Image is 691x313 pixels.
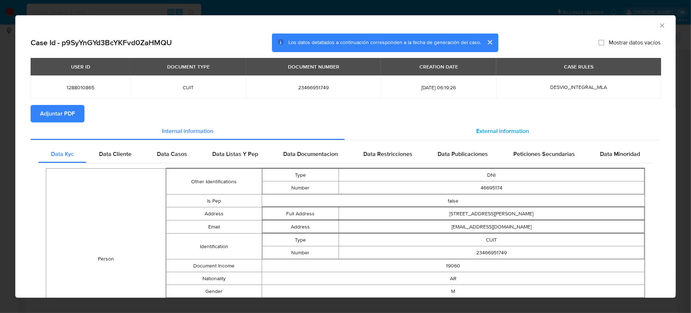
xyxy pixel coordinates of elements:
[284,60,344,73] div: DOCUMENT NUMBER
[38,145,653,163] div: Detailed internal info
[476,127,529,135] span: External information
[31,122,660,140] div: Detailed info
[166,234,262,259] td: Identification
[157,150,187,158] span: Data Casos
[31,38,172,47] h2: Case Id - p9SyYnGYd3BcYKFvd0ZaHMQU
[163,60,214,73] div: DOCUMENT TYPE
[166,285,262,298] td: Gender
[262,298,644,310] td: false
[262,169,339,181] td: Type
[262,181,339,194] td: Number
[339,169,644,181] td: DNI
[166,169,262,195] td: Other Identifications
[609,39,660,46] span: Mostrar datos vacíos
[51,150,74,158] span: Data Kyc
[166,207,262,220] td: Address
[31,105,84,122] button: Adjuntar PDF
[438,150,488,158] span: Data Publicaciones
[339,220,644,233] td: [EMAIL_ADDRESS][DOMAIN_NAME]
[39,84,122,91] span: 1288010865
[288,39,481,46] span: Los datos detallados a continuación corresponden a la fecha de generación del caso.
[513,150,575,158] span: Peticiones Secundarias
[599,40,604,46] input: Mostrar datos vacíos
[262,259,644,272] td: 19060
[262,220,339,233] td: Address
[99,150,131,158] span: Data Cliente
[67,60,95,73] div: USER ID
[283,150,338,158] span: Data Documentacion
[339,234,644,246] td: CUIT
[481,34,498,51] button: cerrar
[339,181,644,194] td: 46695174
[15,15,676,298] div: closure-recommendation-modal
[415,60,462,73] div: CREATION DATE
[212,150,258,158] span: Data Listas Y Pep
[339,207,644,220] td: [STREET_ADDRESS][PERSON_NAME]
[262,246,339,259] td: Number
[166,220,262,234] td: Email
[166,272,262,285] td: Nationality
[166,195,262,207] td: Is Pep
[550,83,607,91] span: DESVIO_INTEGRAL_MLA
[262,207,339,220] td: Full Address
[162,127,213,135] span: Internal information
[659,22,665,28] button: Cerrar ventana
[262,272,644,285] td: AR
[166,298,262,310] td: Is Regulated Entity
[600,150,640,158] span: Data Minoridad
[166,259,262,272] td: Document Income
[262,234,339,246] td: Type
[139,84,237,91] span: CUIT
[255,84,372,91] span: 23466951749
[390,84,487,91] span: [DATE] 06:19:26
[339,246,644,259] td: 23466951749
[40,106,75,122] span: Adjuntar PDF
[560,60,598,73] div: CASE RULES
[262,195,644,207] td: false
[363,150,412,158] span: Data Restricciones
[262,285,644,298] td: M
